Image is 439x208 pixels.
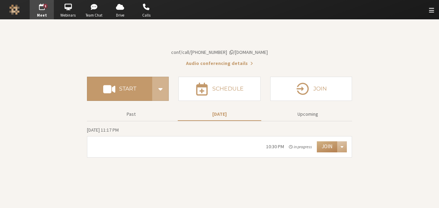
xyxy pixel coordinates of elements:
div: 1 [43,4,48,9]
button: Join [317,141,337,152]
span: Team Chat [82,12,106,18]
button: Audio conferencing details [186,60,253,67]
div: Open menu [337,141,347,152]
h4: Join [313,86,327,92]
button: Schedule [178,77,260,101]
button: [DATE] [178,108,261,120]
span: [DATE] 11:17 PM [87,127,119,133]
div: 10:30 PM [266,143,284,150]
section: Today's Meetings [87,126,352,158]
button: Join [270,77,352,101]
button: Start [87,77,152,101]
button: Copy my meeting room linkCopy my meeting room link [171,49,268,56]
button: Past [89,108,173,120]
span: Meet [30,12,54,18]
div: Start conference options [152,77,169,101]
span: Drive [108,12,132,18]
h4: Schedule [212,86,244,92]
span: Calls [134,12,158,18]
section: Account details [87,32,352,67]
span: Copy my meeting room link [171,49,268,55]
span: Webinars [56,12,80,18]
img: Iotum [9,4,20,15]
em: in progress [289,144,312,150]
h4: Start [119,86,136,92]
iframe: Chat [422,190,434,203]
button: Upcoming [266,108,350,120]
